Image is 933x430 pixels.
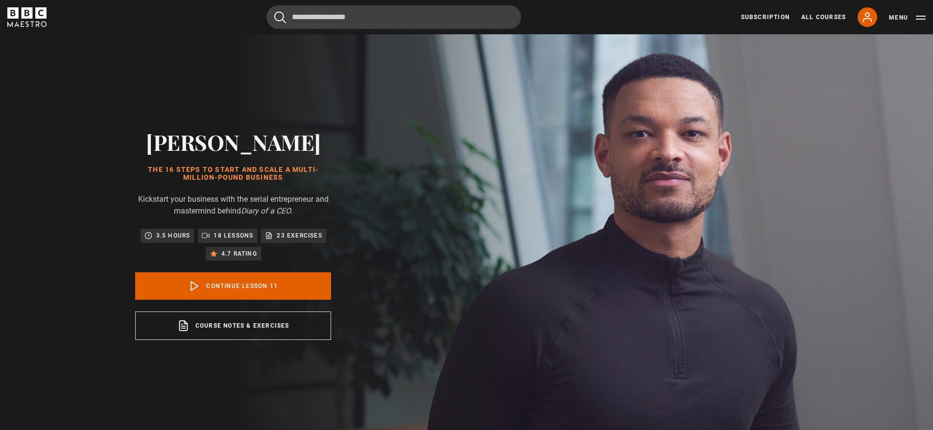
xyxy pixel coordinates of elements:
[135,193,331,217] p: Kickstart your business with the serial entrepreneur and mastermind behind .
[266,5,521,29] input: Search
[7,7,47,27] svg: BBC Maestro
[221,249,257,259] p: 4.7 rating
[156,231,191,240] p: 3.5 hours
[889,13,926,23] button: Toggle navigation
[135,272,331,300] a: Continue lesson 11
[277,231,322,240] p: 23 exercises
[135,129,331,154] h2: [PERSON_NAME]
[741,13,789,22] a: Subscription
[241,206,291,215] i: Diary of a CEO
[135,166,331,182] h1: The 16 Steps to Start and Scale a Multi-Million-Pound Business
[214,231,253,240] p: 18 lessons
[801,13,846,22] a: All Courses
[274,11,286,24] button: Submit the search query
[135,311,331,340] a: Course notes & exercises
